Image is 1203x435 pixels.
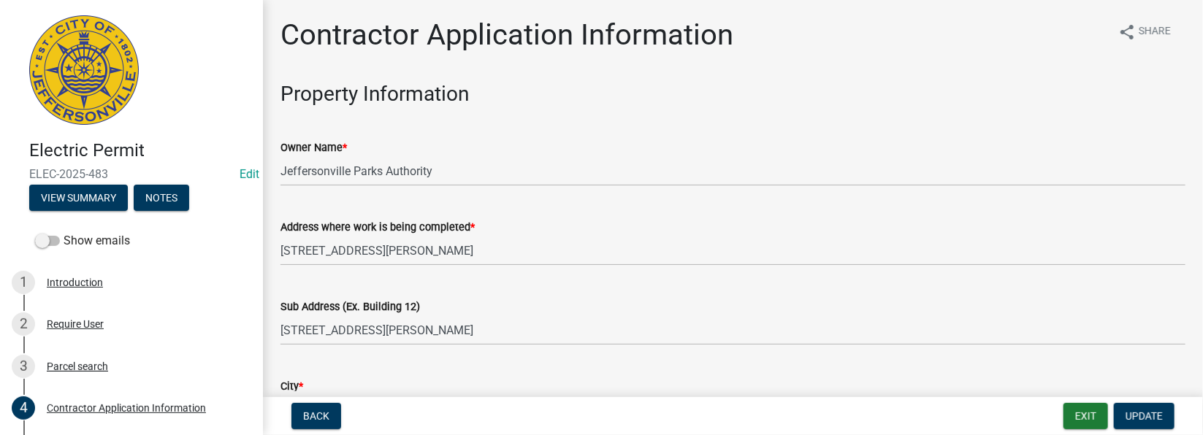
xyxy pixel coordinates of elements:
h3: Property Information [280,82,1185,107]
h1: Contractor Application Information [280,18,733,53]
span: Back [303,410,329,422]
label: Sub Address (Ex. Building 12) [280,302,420,312]
img: City of Jeffersonville, Indiana [29,15,139,125]
h4: Electric Permit [29,140,251,161]
label: Show emails [35,232,130,250]
label: City [280,382,303,392]
span: Update [1126,410,1163,422]
button: shareShare [1107,18,1183,46]
button: Exit [1063,403,1108,429]
div: 4 [12,396,35,420]
div: 1 [12,271,35,294]
div: 3 [12,355,35,378]
button: Update [1114,403,1175,429]
span: Share [1139,23,1171,41]
wm-modal-confirm: Notes [134,193,189,204]
div: Parcel search [47,361,108,372]
wm-modal-confirm: Summary [29,193,128,204]
button: Back [291,403,341,429]
wm-modal-confirm: Edit Application Number [240,167,259,181]
a: Edit [240,167,259,181]
label: Address where work is being completed [280,223,475,233]
div: Require User [47,319,104,329]
div: Contractor Application Information [47,403,206,413]
label: Owner Name [280,143,347,153]
div: 2 [12,312,35,336]
button: Notes [134,185,189,211]
button: View Summary [29,185,128,211]
div: Introduction [47,277,103,288]
i: share [1118,23,1136,41]
span: ELEC-2025-483 [29,167,234,181]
